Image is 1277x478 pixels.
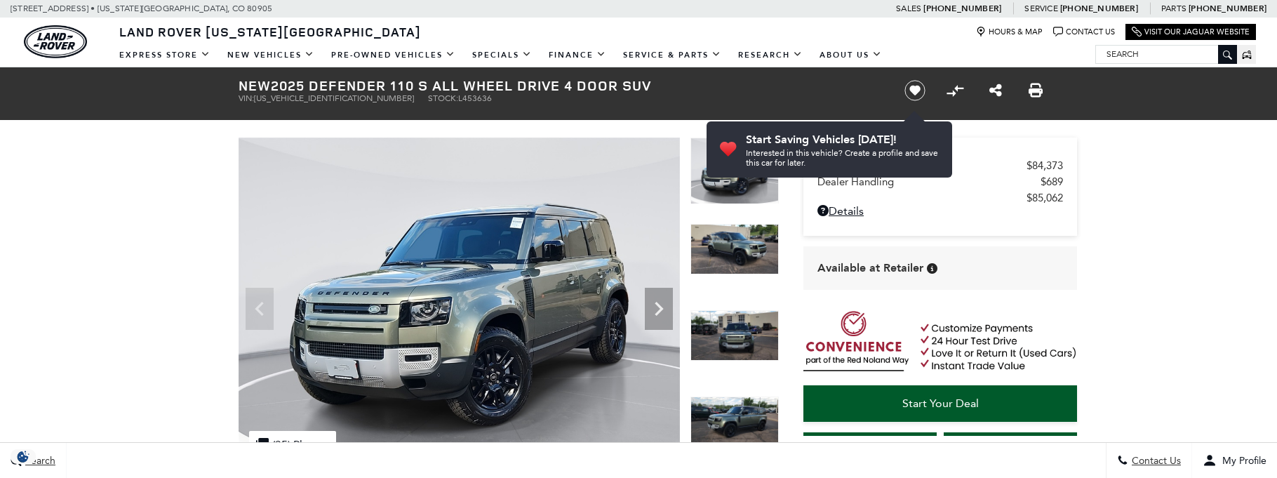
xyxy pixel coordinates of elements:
button: Open user profile menu [1192,443,1277,478]
a: New Vehicles [219,43,323,67]
span: My Profile [1217,455,1266,467]
button: Save vehicle [900,79,930,102]
a: Share this New 2025 Defender 110 S All Wheel Drive 4 Door SUV [989,82,1002,99]
a: Pre-Owned Vehicles [323,43,464,67]
div: (35) Photos [249,431,336,458]
a: Service & Parts [615,43,730,67]
span: $689 [1041,175,1063,188]
span: Dealer Handling [817,175,1041,188]
span: Contact Us [1128,455,1181,467]
a: Specials [464,43,540,67]
a: land-rover [24,25,87,58]
a: Finance [540,43,615,67]
a: Instant Trade Value [803,432,937,469]
span: L453636 [458,93,492,103]
a: [STREET_ADDRESS] • [US_STATE][GEOGRAPHIC_DATA], CO 80905 [11,4,272,13]
a: [PHONE_NUMBER] [1189,3,1266,14]
a: Research [730,43,811,67]
a: Dealer Handling $689 [817,175,1063,188]
span: Sales [896,4,921,13]
a: About Us [811,43,890,67]
a: Visit Our Jaguar Website [1132,27,1250,37]
span: MSRP [817,159,1027,172]
img: New 2025 Pangea Green LAND ROVER S image 1 [239,138,680,469]
span: VIN: [239,93,254,103]
div: Vehicle is in stock and ready for immediate delivery. Due to demand, availability is subject to c... [927,263,937,274]
a: $85,062 [817,192,1063,204]
strong: New [239,76,271,95]
a: MSRP $84,373 [817,159,1063,172]
a: Print this New 2025 Defender 110 S All Wheel Drive 4 Door SUV [1029,82,1043,99]
img: New 2025 Pangea Green LAND ROVER S image 4 [690,397,779,447]
span: Parts [1161,4,1186,13]
section: Click to Open Cookie Consent Modal [7,449,39,464]
a: EXPRESS STORE [111,43,219,67]
a: Schedule Test Drive [944,432,1077,469]
img: Land Rover [24,25,87,58]
nav: Main Navigation [111,43,890,67]
span: Service [1024,4,1057,13]
input: Search [1096,46,1236,62]
span: Stock: [428,93,458,103]
a: [PHONE_NUMBER] [923,3,1001,14]
span: $85,062 [1027,192,1063,204]
a: Start Your Deal [803,385,1077,422]
div: Next [645,288,673,330]
span: $84,373 [1027,159,1063,172]
span: Start Your Deal [902,397,979,410]
a: [PHONE_NUMBER] [1060,3,1138,14]
span: Land Rover [US_STATE][GEOGRAPHIC_DATA] [119,23,421,40]
a: Land Rover [US_STATE][GEOGRAPHIC_DATA] [111,23,429,40]
h1: 2025 Defender 110 S All Wheel Drive 4 Door SUV [239,78,881,93]
img: New 2025 Pangea Green LAND ROVER S image 3 [690,310,779,361]
a: Details [817,204,1063,218]
a: Contact Us [1053,27,1115,37]
img: New 2025 Pangea Green LAND ROVER S image 1 [690,138,779,204]
img: New 2025 Pangea Green LAND ROVER S image 2 [690,224,779,274]
span: [US_VEHICLE_IDENTIFICATION_NUMBER] [254,93,414,103]
img: Opt-Out Icon [7,449,39,464]
a: Hours & Map [976,27,1043,37]
span: Available at Retailer [817,260,923,276]
button: Compare vehicle [944,80,965,101]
